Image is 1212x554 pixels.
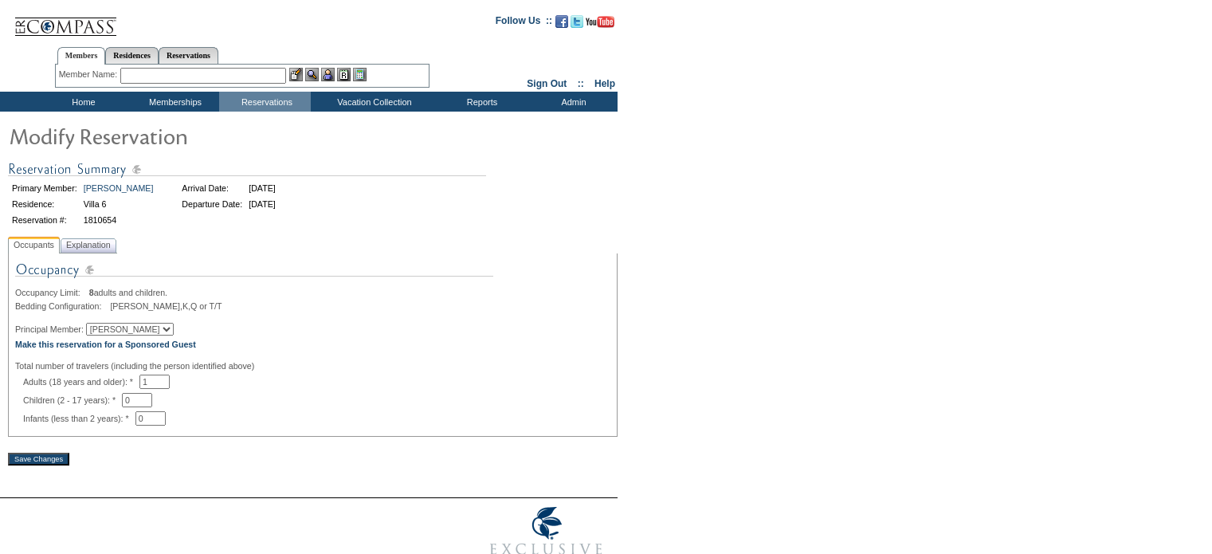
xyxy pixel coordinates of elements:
td: Reservations [219,92,311,112]
span: Occupancy Limit: [15,288,87,297]
a: Become our fan on Facebook [555,20,568,29]
td: Arrival Date: [179,181,245,195]
span: [PERSON_NAME],K,Q or T/T [110,301,222,311]
td: Reservation #: [10,213,80,227]
span: Principal Member: [15,324,84,334]
a: Residences [105,47,159,64]
img: Reservations [337,68,351,81]
td: Admin [526,92,618,112]
a: Follow us on Twitter [571,20,583,29]
a: Subscribe to our YouTube Channel [586,20,614,29]
td: Home [36,92,127,112]
img: Subscribe to our YouTube Channel [586,16,614,28]
a: Help [594,78,615,89]
td: Follow Us :: [496,14,552,33]
img: Follow us on Twitter [571,15,583,28]
a: Make this reservation for a Sponsored Guest [15,340,196,349]
a: Members [57,47,106,65]
td: Residence: [10,197,80,211]
td: [DATE] [246,197,278,211]
td: Reports [434,92,526,112]
span: Children (2 - 17 years): * [23,395,122,405]
img: Modify Reservation [8,120,327,151]
img: Compass Home [14,4,117,37]
span: Adults (18 years and older): * [23,377,139,387]
td: [DATE] [246,181,278,195]
img: Impersonate [321,68,335,81]
span: Bedding Configuration: [15,301,108,311]
span: :: [578,78,584,89]
img: Become our fan on Facebook [555,15,568,28]
img: b_edit.gif [289,68,303,81]
td: Memberships [127,92,219,112]
span: Infants (less than 2 years): * [23,414,135,423]
a: Sign Out [527,78,567,89]
div: adults and children. [15,288,610,297]
td: Villa 6 [81,197,156,211]
input: Save Changes [8,453,69,466]
span: 8 [89,288,94,297]
td: Primary Member: [10,181,80,195]
div: Total number of travelers (including the person identified above) [15,361,610,371]
span: Occupants [10,237,57,253]
img: View [305,68,319,81]
td: Departure Date: [179,197,245,211]
div: Member Name: [59,68,120,81]
span: Explanation [63,237,114,253]
img: Reservation Summary [8,159,486,179]
a: Reservations [159,47,218,64]
td: Vacation Collection [311,92,434,112]
a: [PERSON_NAME] [84,183,154,193]
td: 1810654 [81,213,156,227]
img: b_calculator.gif [353,68,367,81]
img: Occupancy [15,260,493,288]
